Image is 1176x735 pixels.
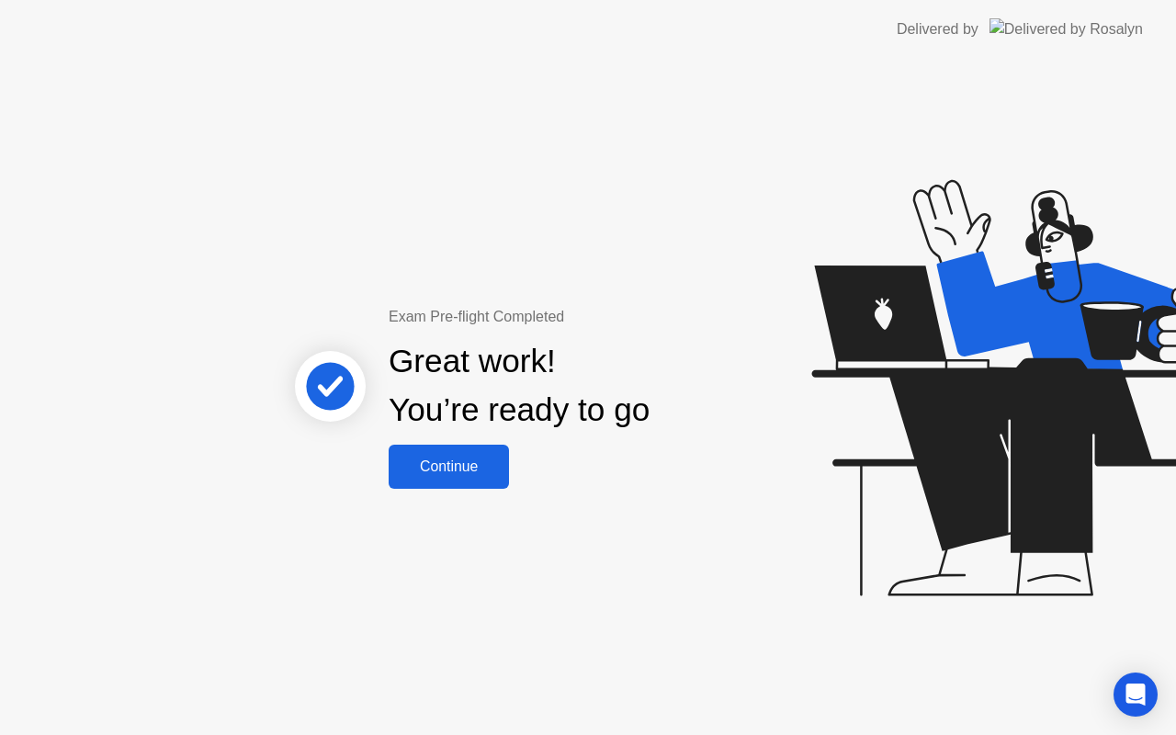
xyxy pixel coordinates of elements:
button: Continue [389,445,509,489]
div: Exam Pre-flight Completed [389,306,768,328]
div: Open Intercom Messenger [1114,673,1158,717]
div: Delivered by [897,18,978,40]
div: Continue [394,458,503,475]
img: Delivered by Rosalyn [989,18,1143,40]
div: Great work! You’re ready to go [389,337,650,435]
